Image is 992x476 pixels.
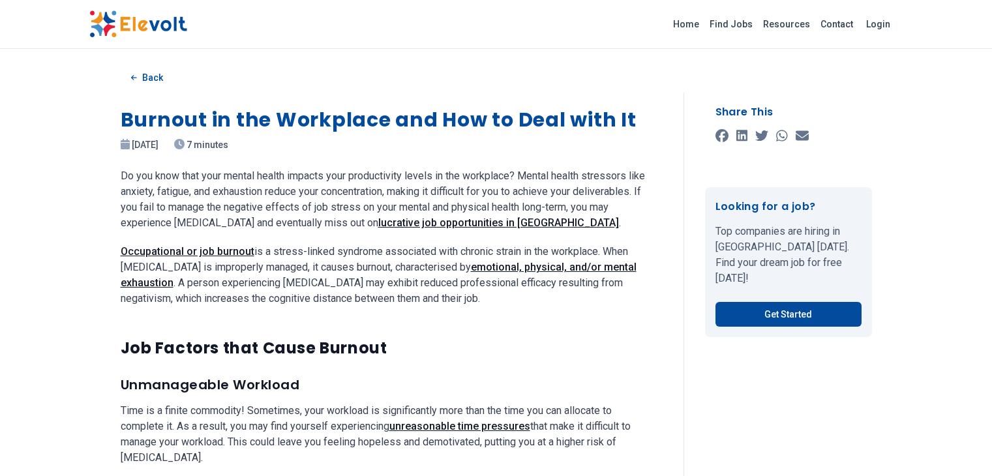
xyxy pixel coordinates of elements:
[174,137,228,153] p: 7 minutes
[715,103,862,121] h4: Share This
[815,14,858,35] a: Contact
[121,168,652,231] p: Do you know that your mental health impacts your productivity levels in the workplace? Mental hea...
[121,137,158,153] p: [DATE]
[121,68,173,87] a: Back
[758,14,815,35] a: Resources
[715,224,862,286] p: Top companies are hiring in [GEOGRAPHIC_DATA] [DATE]. Find your dream job for free [DATE]!
[121,403,652,466] p: Time is a finite commodity! Sometimes, your workload is significantly more than the time you can ...
[89,10,187,38] img: Elevolt
[389,420,530,432] a: unreasonable time pressures
[121,374,652,395] h3: Unmanageable Workload
[704,14,758,35] a: Find Jobs
[121,338,652,359] h2: Job Factors that Cause Burnout
[378,216,619,229] a: lucrative job opportunities in [GEOGRAPHIC_DATA]
[121,245,254,258] a: Occupational or job burnout
[121,108,652,132] h1: Burnout in the Workplace and How to Deal with It
[715,198,862,216] h4: Looking for a job?
[858,11,898,37] a: Login
[121,244,652,306] p: is a stress-linked syndrome associated with chronic strain in the workplace. When [MEDICAL_DATA] ...
[668,14,704,35] a: Home
[715,302,862,327] a: Get Started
